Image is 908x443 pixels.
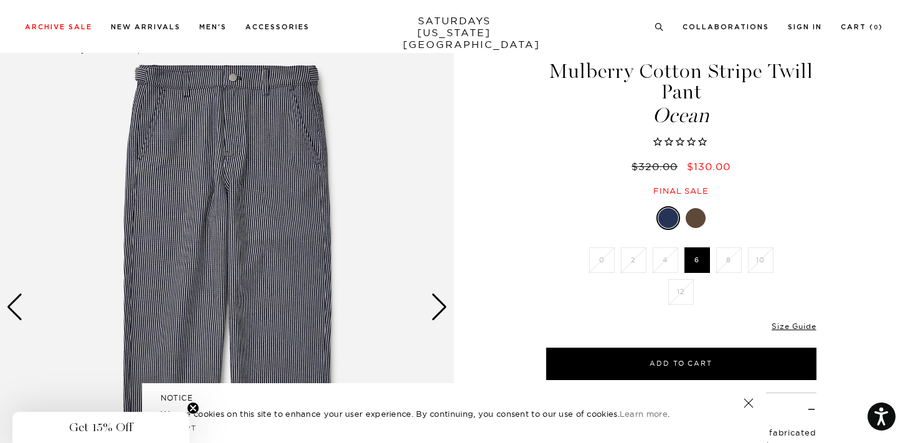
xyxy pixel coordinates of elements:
span: $130.00 [687,160,731,173]
a: Men's [199,24,227,31]
div: Final sale [544,186,818,196]
button: Close teaser [187,402,199,414]
a: Size Guide [772,322,816,331]
h1: Mulberry Cotton Stripe Twill Pant [544,61,818,126]
button: Add to Cart [546,348,816,380]
a: Collaborations [683,24,769,31]
div: Previous slide [6,293,23,321]
span: Get 15% Off [69,420,133,435]
label: 6 [684,247,710,273]
h5: NOTICE [161,393,747,404]
small: 0 [874,25,879,31]
p: We use cookies on this site to enhance your user experience. By continuing, you consent to our us... [161,407,703,420]
a: Cart (0) [841,24,883,31]
div: Get 15% OffClose teaser [12,412,189,443]
a: Archive Sale [25,24,92,31]
a: Learn more [620,409,668,419]
a: New Arrivals [111,24,181,31]
del: $320.00 [631,160,683,173]
span: Ocean [544,105,818,126]
a: SATURDAYS[US_STATE][GEOGRAPHIC_DATA] [403,15,506,50]
div: Next slide [431,293,448,321]
span: Rated 0.0 out of 5 stars 0 reviews [544,136,818,149]
a: Sign In [788,24,822,31]
a: Accessories [245,24,310,31]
